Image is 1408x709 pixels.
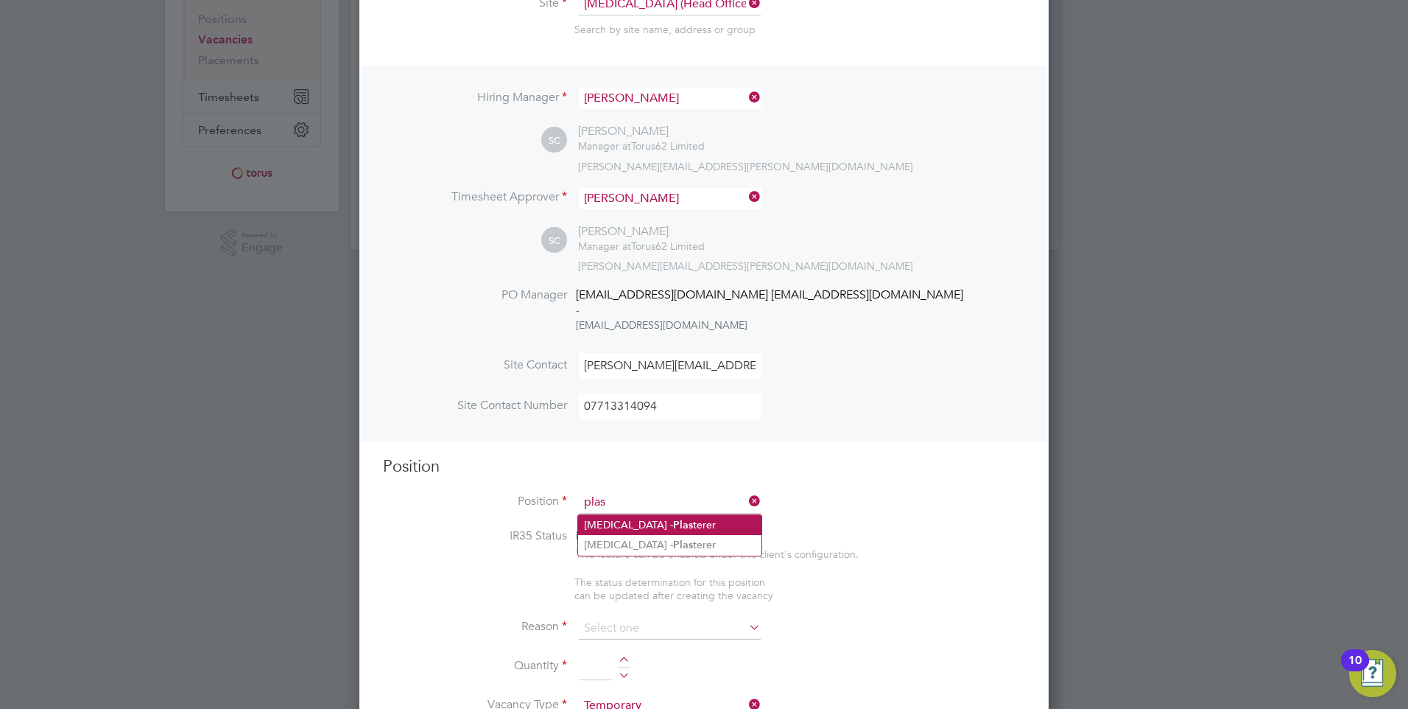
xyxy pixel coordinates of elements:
[579,188,761,209] input: Search for...
[578,259,913,273] span: [PERSON_NAME][EMAIL_ADDRESS][PERSON_NAME][DOMAIN_NAME]
[578,124,705,139] div: [PERSON_NAME]
[383,658,567,674] label: Quantity
[578,139,705,153] div: Torus62 Limited
[383,90,567,105] label: Hiring Manager
[576,528,696,543] span: Disabled for this client.
[541,228,567,254] span: SC
[541,128,567,153] span: SC
[383,619,567,635] label: Reason
[579,618,761,640] input: Select one
[383,287,567,303] label: PO Manager
[579,88,761,109] input: Search for...
[574,23,756,36] span: Search by site name, address or group
[576,303,963,318] div: -
[578,240,631,253] span: Manager at
[578,139,631,153] span: Manager at
[578,535,761,555] li: [MEDICAL_DATA] - terer
[576,318,963,332] div: [EMAIL_ADDRESS][DOMAIN_NAME]
[383,189,567,205] label: Timesheet Approver
[578,160,913,173] span: [PERSON_NAME][EMAIL_ADDRESS][PERSON_NAME][DOMAIN_NAME]
[576,544,859,561] div: This feature can be enabled under this client's configuration.
[383,494,567,509] label: Position
[383,357,567,373] label: Site Contact
[576,287,963,302] span: [EMAIL_ADDRESS][DOMAIN_NAME] [EMAIL_ADDRESS][DOMAIN_NAME]
[1349,650,1396,697] button: Open Resource Center, 10 new notifications
[673,539,693,551] b: Plas
[578,515,761,535] li: [MEDICAL_DATA] - terer
[383,456,1025,478] h3: Position
[673,519,693,531] b: Plas
[574,576,773,602] span: The status determination for this position can be updated after creating the vacancy
[383,528,567,544] label: IR35 Status
[578,224,705,240] div: [PERSON_NAME]
[383,398,567,413] label: Site Contact Number
[1348,660,1362,680] div: 10
[578,240,705,253] div: Torus62 Limited
[579,492,761,514] input: Search for...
